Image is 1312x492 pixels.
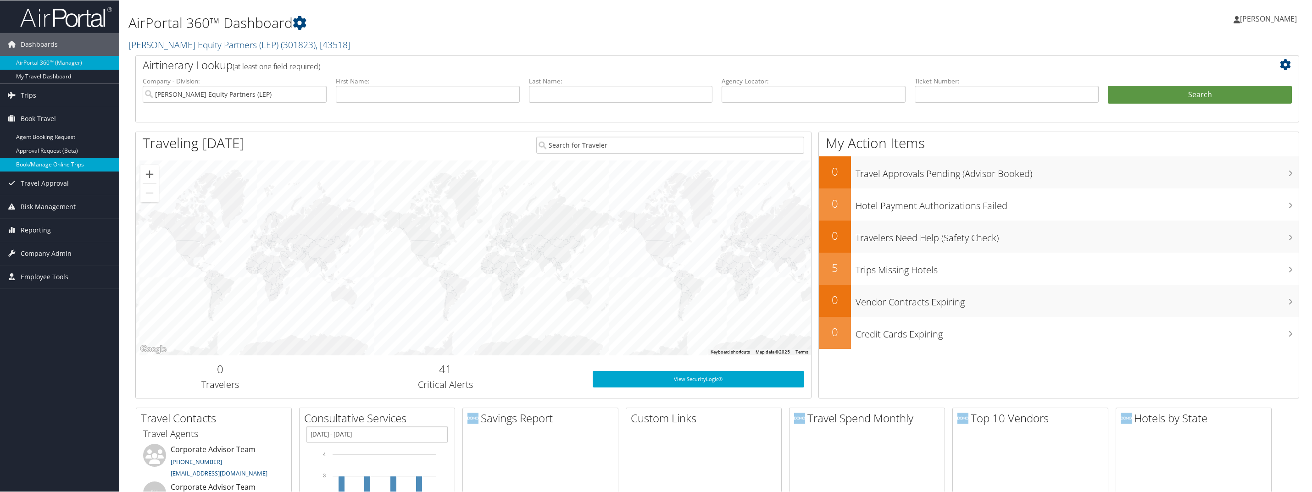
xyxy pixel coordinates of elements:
[536,136,804,153] input: Search for Traveler
[21,83,36,106] span: Trips
[819,188,1299,220] a: 0Hotel Payment Authorizations Failed
[21,242,72,265] span: Company Admin
[323,472,326,478] tspan: 3
[529,76,713,85] label: Last Name:
[819,156,1299,188] a: 0Travel Approvals Pending (Advisor Booked)
[138,343,168,355] img: Google
[957,412,968,423] img: domo-logo.png
[138,343,168,355] a: Open this area in Google Maps (opens a new window)
[856,323,1299,340] h3: Credit Cards Expiring
[21,171,69,194] span: Travel Approval
[171,469,267,477] a: [EMAIL_ADDRESS][DOMAIN_NAME]
[336,76,520,85] label: First Name:
[140,165,159,183] button: Zoom in
[1234,5,1306,32] a: [PERSON_NAME]
[311,361,579,376] h2: 41
[467,412,478,423] img: domo-logo.png
[856,162,1299,180] h3: Travel Approvals Pending (Advisor Booked)
[711,348,750,355] button: Keyboard shortcuts
[819,195,851,211] h2: 0
[143,378,298,391] h3: Travelers
[281,38,316,50] span: ( 301823 )
[311,378,579,391] h3: Critical Alerts
[756,349,790,354] span: Map data ©2025
[856,227,1299,244] h3: Travelers Need Help (Safety Check)
[631,410,781,426] h2: Custom Links
[819,227,851,243] h2: 0
[143,57,1195,72] h2: Airtinerary Lookup
[1240,13,1297,23] span: [PERSON_NAME]
[856,194,1299,212] h3: Hotel Payment Authorizations Failed
[1121,412,1132,423] img: domo-logo.png
[957,410,1108,426] h2: Top 10 Vendors
[143,133,245,152] h1: Traveling [DATE]
[856,259,1299,276] h3: Trips Missing Hotels
[819,284,1299,316] a: 0Vendor Contracts Expiring
[21,218,51,241] span: Reporting
[171,457,222,465] a: [PHONE_NUMBER]
[819,324,851,339] h2: 0
[794,412,805,423] img: domo-logo.png
[819,220,1299,252] a: 0Travelers Need Help (Safety Check)
[593,370,804,387] a: View SecurityLogic®
[139,443,289,481] li: Corporate Advisor Team
[819,260,851,275] h2: 5
[856,291,1299,308] h3: Vendor Contracts Expiring
[141,410,291,426] h2: Travel Contacts
[915,76,1099,85] label: Ticket Number:
[794,410,945,426] h2: Travel Spend Monthly
[128,38,350,50] a: [PERSON_NAME] Equity Partners (LEP)
[21,265,68,288] span: Employee Tools
[819,252,1299,284] a: 5Trips Missing Hotels
[1121,410,1271,426] h2: Hotels by State
[795,349,808,354] a: Terms (opens in new tab)
[323,451,326,457] tspan: 4
[21,195,76,218] span: Risk Management
[143,76,327,85] label: Company - Division:
[819,292,851,307] h2: 0
[140,183,159,202] button: Zoom out
[819,133,1299,152] h1: My Action Items
[233,61,320,71] span: (at least one field required)
[128,13,913,32] h1: AirPortal 360™ Dashboard
[143,427,284,440] h3: Travel Agents
[722,76,906,85] label: Agency Locator:
[20,6,112,28] img: airportal-logo.png
[304,410,455,426] h2: Consultative Services
[1108,85,1292,104] button: Search
[467,410,618,426] h2: Savings Report
[21,33,58,55] span: Dashboards
[143,361,298,376] h2: 0
[21,107,56,130] span: Book Travel
[316,38,350,50] span: , [ 43518 ]
[819,163,851,179] h2: 0
[819,316,1299,348] a: 0Credit Cards Expiring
